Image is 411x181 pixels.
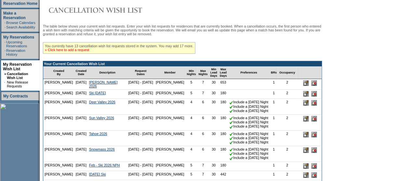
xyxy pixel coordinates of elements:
td: 2 [278,99,296,115]
td: [PERSON_NAME] [43,146,74,162]
nobr: Include a [DATE] Night [229,152,268,155]
td: 442 [218,171,228,180]
img: chkSmaller.gif [229,109,233,113]
td: 1 [269,115,278,130]
input: Delete this Request [311,163,317,169]
nobr: [DATE] - [DATE] [128,163,153,167]
input: Edit this Request [303,132,309,137]
td: [DATE] [74,79,88,90]
td: 30 [209,162,219,171]
td: [DATE] [74,162,88,171]
input: Edit this Request [303,172,309,178]
a: [PERSON_NAME] 2026 [89,80,118,88]
input: Edit this Request [303,116,309,121]
td: 30 [209,146,219,162]
a: Cancellation Wish List [7,72,28,80]
img: chkSmaller.gif [229,152,233,156]
td: [PERSON_NAME] [43,79,74,90]
td: Your Current Cancellation Wish List [43,61,322,66]
td: 4 [186,115,197,130]
td: 2 [278,171,296,180]
td: Min Lead Days [209,66,219,79]
img: chkSmaller.gif [229,120,233,124]
td: 2 [278,146,296,162]
nobr: Include a [DATE] Night [229,132,268,136]
td: 30 [209,171,219,180]
td: 1 [269,99,278,115]
td: [PERSON_NAME] [154,130,186,146]
td: Preferences [228,66,270,79]
td: [PERSON_NAME] [43,99,74,115]
td: 5 [186,171,197,180]
img: chkSmaller.gif [229,132,233,136]
td: 1 [269,162,278,171]
td: · [5,40,6,48]
td: Min Nights [186,66,197,79]
img: chkSmaller.gif [229,156,233,160]
td: 6 [197,146,209,162]
td: [PERSON_NAME] [154,99,186,115]
nobr: Include a [DATE] Night [229,109,268,113]
td: Created By [43,66,74,79]
td: [PERSON_NAME] [154,115,186,130]
img: chkSmaller.gif [229,125,233,129]
nobr: Include a [DATE] Night [229,156,268,160]
input: Delete this Request [311,132,317,137]
input: Edit this Request [303,100,309,106]
td: 2 [278,162,296,171]
a: My Reservations [3,35,34,40]
td: 30 [209,79,219,90]
td: 30 [209,99,219,115]
input: Delete this Request [311,116,317,121]
td: Description [88,66,127,79]
td: 1 [269,79,278,90]
input: Delete this Request [311,80,317,86]
td: 180 [218,99,228,115]
div: You currently have 13 cancellation wish list requests stored in the system. You may add 17 more. [43,42,195,54]
a: Sun Valley 2026 [89,116,114,120]
a: Search Availability [6,25,35,29]
td: Max Nights [197,66,209,79]
td: 180 [218,115,228,130]
td: 1 [269,90,278,99]
td: 30 [209,130,219,146]
td: Member [154,66,186,79]
img: chkSmaller.gif [229,101,233,105]
nobr: Include a [DATE] Night [229,136,268,140]
input: Delete this Request [311,147,317,153]
td: 6 [197,115,209,130]
td: 5 [186,79,197,90]
td: [DATE] [74,130,88,146]
td: 2 [278,115,296,130]
td: Request Dates [127,66,155,79]
nobr: [DATE] - [DATE] [128,116,153,120]
td: 5 [186,162,197,171]
td: 4 [186,130,197,146]
td: [DATE] [74,171,88,180]
nobr: [DATE] - [DATE] [128,100,153,104]
nobr: Include a [DATE] Night [229,124,268,128]
td: Max Lead Days [218,66,228,79]
td: [DATE] [74,99,88,115]
td: [DATE] [74,115,88,130]
td: 7 [197,171,209,180]
td: 180 [218,146,228,162]
td: 2 [278,90,296,99]
td: 653 [218,79,228,90]
td: 1 [269,171,278,180]
input: Edit this Request [303,163,309,169]
td: 5 [186,90,197,99]
nobr: [DATE] - [DATE] [128,91,153,95]
a: Make a Reservation [3,11,26,20]
a: Browse Calendars [6,21,35,25]
a: Upcoming Reservations [6,40,27,48]
a: My Contracts [3,94,28,98]
a: Tahoe 2026 [89,132,107,136]
input: Edit this Request [303,80,309,86]
td: [DATE] [74,90,88,99]
td: BRs [269,66,278,79]
td: 30 [209,90,219,99]
a: [DATE] Ski [89,172,106,176]
td: [PERSON_NAME] [43,171,74,180]
td: 180 [218,162,228,171]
